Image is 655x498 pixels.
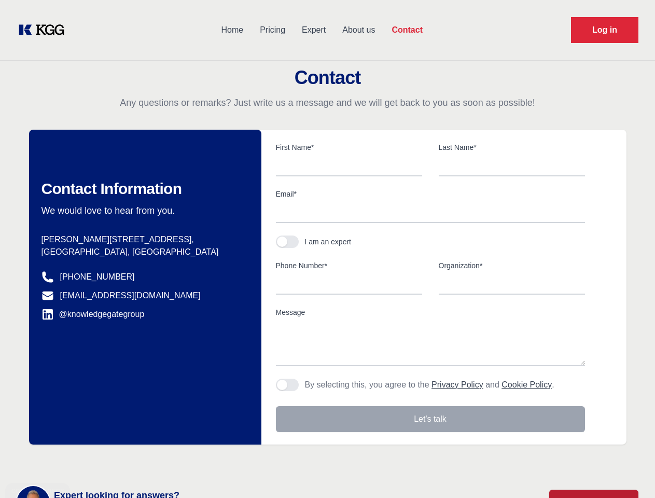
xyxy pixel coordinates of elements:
button: Let's talk [276,406,585,432]
a: [EMAIL_ADDRESS][DOMAIN_NAME] [60,289,201,302]
p: We would love to hear from you. [41,204,245,217]
a: Request Demo [571,17,638,43]
a: Contact [383,17,431,44]
label: Organization* [439,260,585,271]
p: Any questions or remarks? Just write us a message and we will get back to you as soon as possible! [12,96,643,109]
a: @knowledgegategroup [41,308,145,321]
iframe: Chat Widget [603,448,655,498]
a: Cookie Policy [501,380,552,389]
label: First Name* [276,142,422,153]
label: Email* [276,189,585,199]
h2: Contact Information [41,179,245,198]
a: Home [213,17,252,44]
label: Last Name* [439,142,585,153]
label: Phone Number* [276,260,422,271]
p: By selecting this, you agree to the and . [305,379,554,391]
a: Privacy Policy [431,380,483,389]
div: I am an expert [305,237,352,247]
a: Expert [294,17,334,44]
h2: Contact [12,67,643,88]
a: Pricing [252,17,294,44]
a: [PHONE_NUMBER] [60,271,135,283]
a: About us [334,17,383,44]
p: [GEOGRAPHIC_DATA], [GEOGRAPHIC_DATA] [41,246,245,258]
p: [PERSON_NAME][STREET_ADDRESS], [41,233,245,246]
a: KOL Knowledge Platform: Talk to Key External Experts (KEE) [17,22,73,38]
div: Cookie settings [11,488,64,494]
label: Message [276,307,585,317]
